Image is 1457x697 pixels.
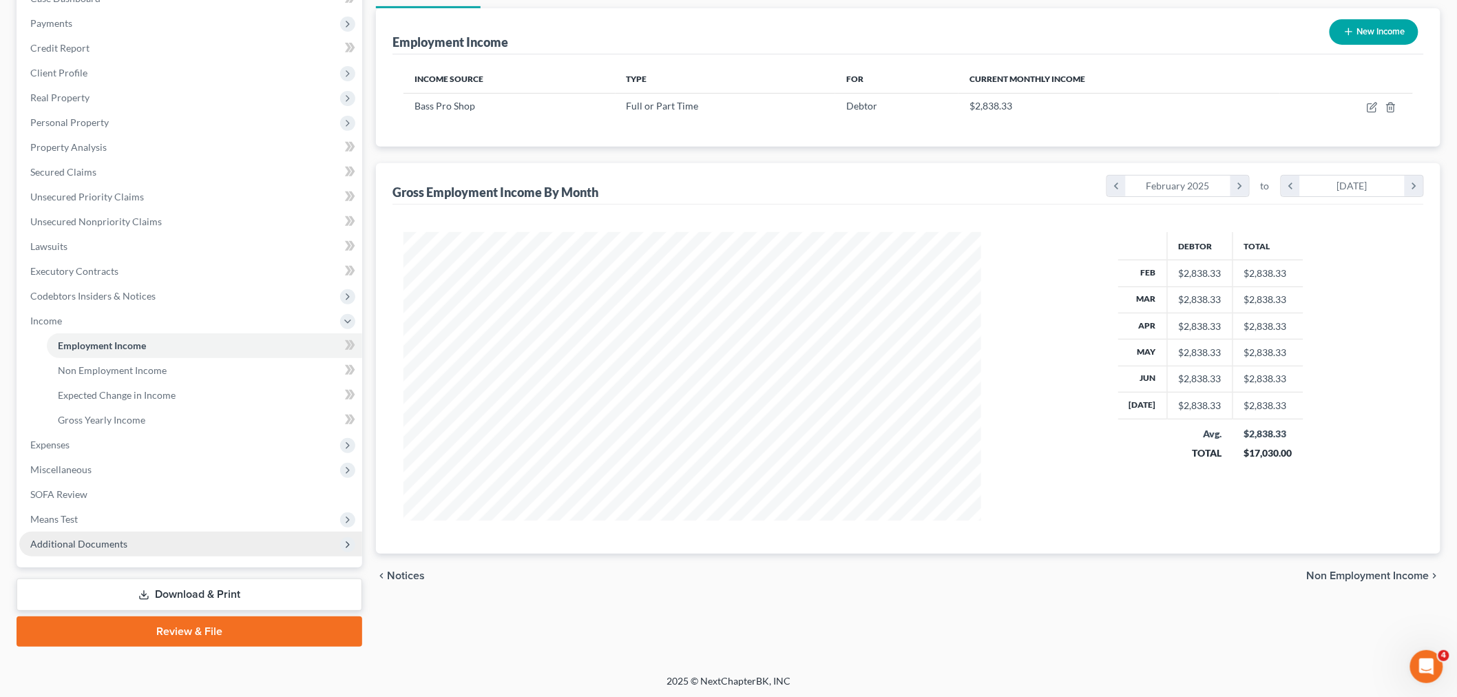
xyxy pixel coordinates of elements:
th: Debtor [1168,232,1233,260]
td: $2,838.33 [1233,366,1303,392]
th: Apr [1118,313,1168,339]
span: Client Profile [30,67,87,79]
span: Codebtors Insiders & Notices [30,290,156,302]
th: Feb [1118,260,1168,287]
a: Lawsuits [19,234,362,259]
span: Unsecured Nonpriority Claims [30,216,162,227]
div: $2,838.33 [1179,320,1222,333]
a: Executory Contracts [19,259,362,284]
th: Jun [1118,366,1168,392]
button: chevron_left Notices [376,570,425,581]
a: Employment Income [47,333,362,358]
div: $2,838.33 [1244,427,1292,441]
span: Executory Contracts [30,265,118,277]
a: Non Employment Income [47,358,362,383]
div: Avg. [1179,427,1222,441]
div: $2,838.33 [1179,267,1222,280]
a: Property Analysis [19,135,362,160]
span: Debtor [846,100,877,112]
span: Miscellaneous [30,464,92,475]
span: Non Employment Income [1307,570,1429,581]
i: chevron_right [1405,176,1423,196]
div: $2,838.33 [1179,372,1222,386]
span: For [846,74,863,84]
a: Secured Claims [19,160,362,185]
a: SOFA Review [19,482,362,507]
div: Employment Income [392,34,508,50]
th: Mar [1118,287,1168,313]
th: [DATE] [1118,393,1168,419]
span: Employment Income [58,340,146,351]
span: to [1261,179,1270,193]
th: May [1118,340,1168,366]
span: Full or Part Time [627,100,699,112]
a: Unsecured Nonpriority Claims [19,209,362,234]
a: Expected Change in Income [47,383,362,408]
div: [DATE] [1300,176,1405,196]
a: Credit Report [19,36,362,61]
td: $2,838.33 [1233,313,1303,339]
a: Unsecured Priority Claims [19,185,362,209]
span: Type [627,74,647,84]
td: $2,838.33 [1233,340,1303,366]
i: chevron_right [1429,570,1440,581]
i: chevron_left [1281,176,1300,196]
span: Personal Property [30,116,109,128]
a: Review & File [17,616,362,647]
button: Non Employment Income chevron_right [1307,570,1440,581]
span: $2,838.33 [969,100,1012,112]
span: Means Test [30,513,78,525]
div: February 2025 [1126,176,1231,196]
span: Real Property [30,92,90,103]
i: chevron_right [1230,176,1249,196]
div: TOTAL [1179,446,1222,460]
td: $2,838.33 [1233,260,1303,287]
span: Expected Change in Income [58,389,176,401]
button: New Income [1330,19,1418,45]
div: $17,030.00 [1244,446,1292,460]
span: Current Monthly Income [969,74,1085,84]
span: Expenses [30,439,70,450]
td: $2,838.33 [1233,393,1303,419]
span: Non Employment Income [58,364,167,376]
div: $2,838.33 [1179,346,1222,360]
span: Secured Claims [30,166,96,178]
div: $2,838.33 [1179,399,1222,413]
i: chevron_left [1107,176,1126,196]
a: Gross Yearly Income [47,408,362,433]
span: Gross Yearly Income [58,414,145,426]
span: Income Source [415,74,483,84]
span: Payments [30,17,72,29]
i: chevron_left [376,570,387,581]
span: Notices [387,570,425,581]
span: SOFA Review [30,488,87,500]
th: Total [1233,232,1303,260]
td: $2,838.33 [1233,287,1303,313]
span: Property Analysis [30,141,107,153]
span: Bass Pro Shop [415,100,475,112]
div: $2,838.33 [1179,293,1222,306]
span: Unsecured Priority Claims [30,191,144,202]
iframe: Intercom live chat [1410,650,1443,683]
span: 4 [1438,650,1449,661]
span: Credit Report [30,42,90,54]
span: Additional Documents [30,538,127,550]
span: Income [30,315,62,326]
div: Gross Employment Income By Month [392,184,598,200]
span: Lawsuits [30,240,67,252]
a: Download & Print [17,579,362,611]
